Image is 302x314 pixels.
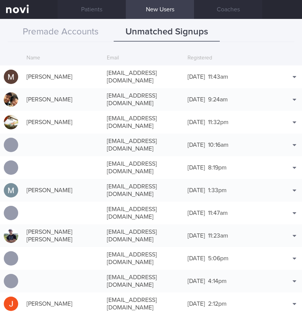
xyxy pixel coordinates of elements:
div: [EMAIL_ADDRESS][DOMAIN_NAME] [103,111,183,134]
div: [PERSON_NAME] [23,92,103,107]
span: 10:16am [208,142,228,148]
span: [DATE] [188,165,205,171]
span: [DATE] [188,210,205,216]
span: [DATE] [188,74,205,80]
div: [EMAIL_ADDRESS][DOMAIN_NAME] [103,270,183,292]
span: 9:24am [208,96,228,103]
span: 11:47am [208,210,228,216]
div: [PERSON_NAME] [PERSON_NAME] [23,224,103,247]
span: 2:12pm [208,301,227,307]
div: Name [23,51,103,65]
div: [EMAIL_ADDRESS][DOMAIN_NAME] [103,247,183,270]
div: [EMAIL_ADDRESS][DOMAIN_NAME] [103,156,183,179]
span: 11:23am [208,233,228,239]
span: [DATE] [188,301,205,307]
div: [PERSON_NAME] [23,115,103,130]
div: Email [103,51,183,65]
span: [DATE] [188,233,205,239]
div: [EMAIL_ADDRESS][DOMAIN_NAME] [103,134,183,156]
span: 1:33pm [208,187,227,193]
span: 4:14pm [208,278,227,284]
div: [EMAIL_ADDRESS][DOMAIN_NAME] [103,224,183,247]
span: [DATE] [188,96,205,103]
div: [PERSON_NAME] [23,296,103,311]
span: 11:43am [208,74,228,80]
span: [DATE] [188,119,205,125]
div: [EMAIL_ADDRESS][DOMAIN_NAME] [103,88,183,111]
div: [PERSON_NAME] [23,183,103,198]
div: [EMAIL_ADDRESS][DOMAIN_NAME] [103,179,183,202]
button: Unmatched Signups [114,23,220,42]
span: [DATE] [188,142,205,148]
span: 8:19pm [208,165,227,171]
div: Registered [184,51,264,65]
span: [DATE] [188,187,205,193]
div: [EMAIL_ADDRESS][DOMAIN_NAME] [103,202,183,224]
div: [PERSON_NAME] [23,69,103,84]
span: [DATE] [188,278,205,284]
span: 11:32pm [208,119,228,125]
span: 5:06pm [208,255,228,261]
div: [EMAIL_ADDRESS][DOMAIN_NAME] [103,65,183,88]
span: [DATE] [188,255,205,261]
button: Premade Accounts [8,23,114,42]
